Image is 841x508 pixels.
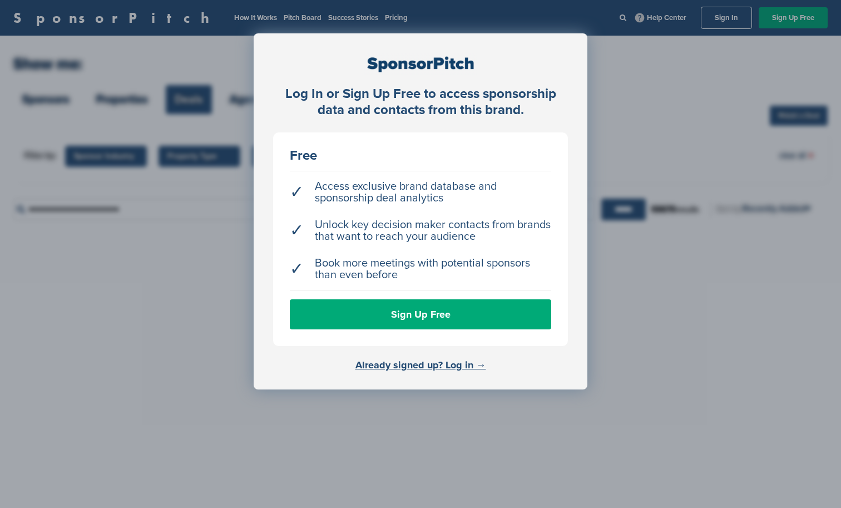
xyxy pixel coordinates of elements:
span: ✓ [290,186,304,198]
span: ✓ [290,263,304,275]
div: Log In or Sign Up Free to access sponsorship data and contacts from this brand. [273,86,568,119]
a: Sign Up Free [290,299,551,329]
li: Access exclusive brand database and sponsorship deal analytics [290,175,551,210]
li: Unlock key decision maker contacts from brands that want to reach your audience [290,214,551,248]
div: Free [290,149,551,162]
span: ✓ [290,225,304,236]
li: Book more meetings with potential sponsors than even before [290,252,551,287]
a: Already signed up? Log in → [355,359,486,371]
